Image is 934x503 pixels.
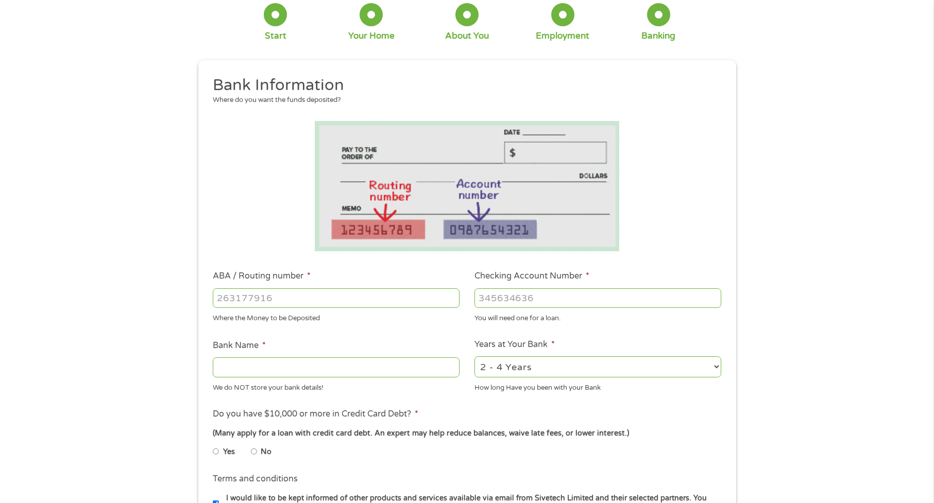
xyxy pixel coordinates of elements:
[213,474,298,484] label: Terms and conditions
[315,121,620,251] img: Routing number location
[265,30,286,42] div: Start
[445,30,489,42] div: About You
[474,271,589,282] label: Checking Account Number
[213,95,714,106] div: Where do you want the funds deposited?
[641,30,675,42] div: Banking
[223,446,235,458] label: Yes
[213,409,418,420] label: Do you have $10,000 or more in Credit Card Debt?
[474,339,555,350] label: Years at Your Bank
[261,446,271,458] label: No
[474,288,721,308] input: 345634636
[213,428,721,439] div: (Many apply for a loan with credit card debt. An expert may help reduce balances, waive late fees...
[536,30,589,42] div: Employment
[213,379,460,393] div: We do NOT store your bank details!
[474,310,721,324] div: You will need one for a loan.
[213,340,266,351] label: Bank Name
[213,271,311,282] label: ABA / Routing number
[213,310,460,324] div: Where the Money to be Deposited
[474,379,721,393] div: How long Have you been with your Bank
[213,288,460,308] input: 263177916
[213,75,714,96] h2: Bank Information
[348,30,395,42] div: Your Home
